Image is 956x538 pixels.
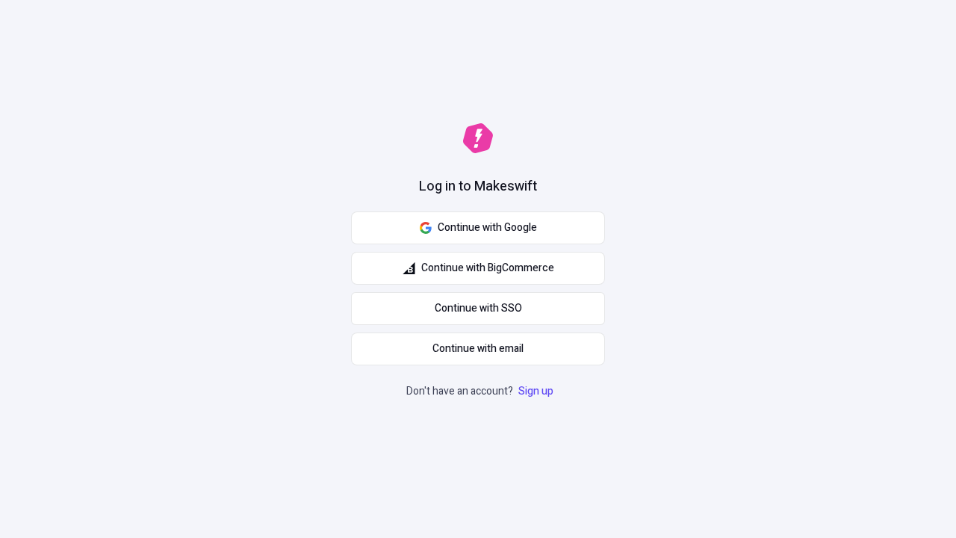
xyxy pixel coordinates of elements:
span: Continue with email [432,341,524,357]
h1: Log in to Makeswift [419,177,537,197]
p: Don't have an account? [406,383,556,400]
a: Sign up [515,383,556,399]
a: Continue with SSO [351,292,605,325]
span: Continue with BigCommerce [421,260,554,276]
button: Continue with Google [351,211,605,244]
span: Continue with Google [438,220,537,236]
button: Continue with email [351,333,605,365]
button: Continue with BigCommerce [351,252,605,285]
